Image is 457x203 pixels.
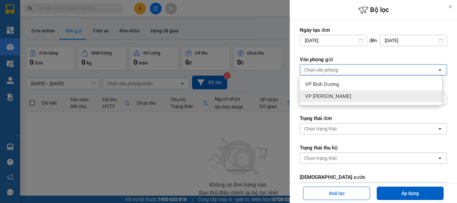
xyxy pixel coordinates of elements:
label: Trạng thái thu hộ [300,144,447,151]
label: Trạng thái đơn [300,115,447,122]
svg: open [437,156,443,161]
div: Chọn trạng thái [304,155,337,162]
div: Chọn trạng thái [304,125,337,132]
span: đến [370,37,377,44]
input: Select a date. [300,35,367,46]
span: VP [PERSON_NAME] [305,93,351,100]
svg: open [437,67,443,73]
label: Ngày tạo đơn [300,27,447,33]
label: Văn phòng gửi [300,56,447,63]
button: Áp dụng [377,187,444,200]
ul: Menu [300,76,442,105]
input: Select a date. [380,35,447,46]
label: [DEMOGRAPHIC_DATA] cước [300,174,447,181]
span: VP Bình Dương [305,81,339,88]
button: Xoá lọc [303,187,370,200]
div: Chọn văn phòng [304,67,338,73]
h6: Bộ lọc [290,5,457,15]
svg: open [437,126,443,131]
